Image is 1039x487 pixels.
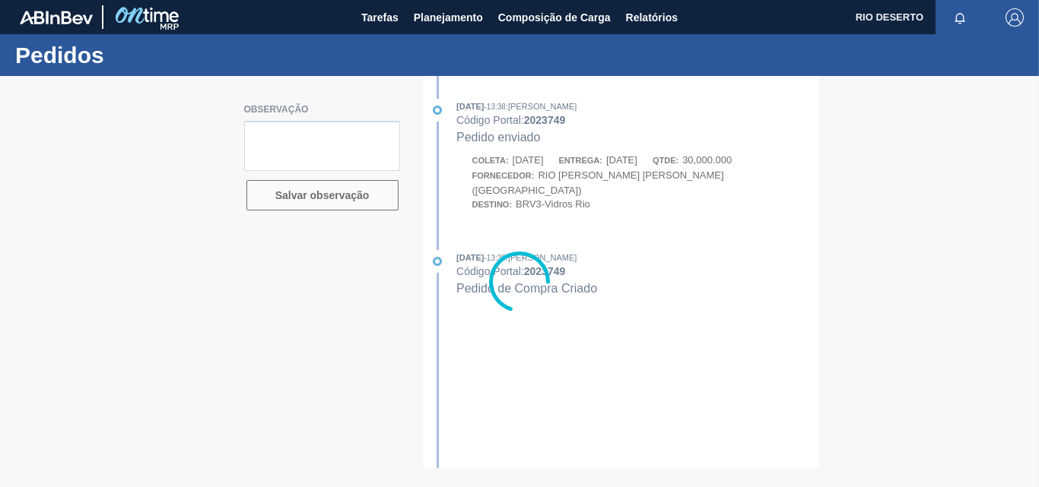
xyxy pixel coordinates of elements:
span: Composição de Carga [498,8,611,27]
span: Planejamento [414,8,483,27]
span: Relatórios [626,8,678,27]
img: Logout [1006,8,1024,27]
img: TNhmsLtSVTkK8tSr43FrP2fwEKptu5GPRR3wAAAABJRU5ErkJggg== [20,11,93,24]
h1: Pedidos [15,46,285,64]
span: Tarefas [361,8,399,27]
button: Notificações [936,7,984,28]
